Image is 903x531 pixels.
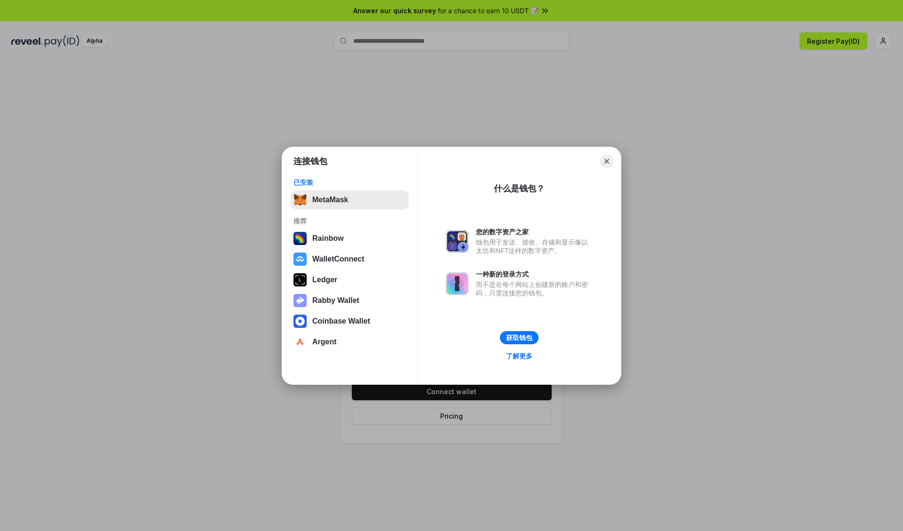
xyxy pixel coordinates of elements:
[293,217,406,225] div: 推荐
[293,294,307,307] img: svg+xml,%3Csvg%20xmlns%3D%22http%3A%2F%2Fwww.w3.org%2F2000%2Fsvg%22%20fill%3D%22none%22%20viewBox...
[293,193,307,206] img: svg+xml,%3Csvg%20fill%3D%22none%22%20height%3D%2233%22%20viewBox%3D%220%200%2035%2033%22%20width%...
[500,350,538,362] a: 了解更多
[312,234,344,243] div: Rainbow
[476,270,593,278] div: 一种新的登录方式
[293,178,406,187] div: 已安装
[293,232,307,245] img: svg+xml,%3Csvg%20width%3D%22120%22%20height%3D%22120%22%20viewBox%3D%220%200%20120%20120%22%20fil...
[293,156,327,167] h1: 连接钱包
[506,352,532,360] div: 了解更多
[312,276,337,284] div: Ledger
[291,312,409,331] button: Coinbase Wallet
[312,317,370,325] div: Coinbase Wallet
[312,196,348,204] div: MetaMask
[600,155,613,168] button: Close
[291,333,409,351] button: Argent
[293,315,307,328] img: svg+xml,%3Csvg%20width%3D%2228%22%20height%3D%2228%22%20viewBox%3D%220%200%2028%2028%22%20fill%3D...
[446,230,468,253] img: svg+xml,%3Csvg%20xmlns%3D%22http%3A%2F%2Fwww.w3.org%2F2000%2Fsvg%22%20fill%3D%22none%22%20viewBox...
[293,335,307,349] img: svg+xml,%3Csvg%20width%3D%2228%22%20height%3D%2228%22%20viewBox%3D%220%200%2028%2028%22%20fill%3D...
[291,190,409,209] button: MetaMask
[446,272,468,295] img: svg+xml,%3Csvg%20xmlns%3D%22http%3A%2F%2Fwww.w3.org%2F2000%2Fsvg%22%20fill%3D%22none%22%20viewBox...
[291,270,409,289] button: Ledger
[476,238,593,255] div: 钱包用于发送、接收、存储和显示像以太坊和NFT这样的数字资产。
[312,338,337,346] div: Argent
[293,273,307,286] img: svg+xml,%3Csvg%20xmlns%3D%22http%3A%2F%2Fwww.w3.org%2F2000%2Fsvg%22%20width%3D%2228%22%20height%3...
[293,253,307,266] img: svg+xml,%3Csvg%20width%3D%2228%22%20height%3D%2228%22%20viewBox%3D%220%200%2028%2028%22%20fill%3D...
[506,333,532,342] div: 获取钱包
[476,280,593,297] div: 而不是在每个网站上创建新的账户和密码，只需连接您的钱包。
[494,183,545,194] div: 什么是钱包？
[476,228,593,236] div: 您的数字资产之家
[291,291,409,310] button: Rabby Wallet
[500,331,539,344] button: 获取钱包
[291,229,409,248] button: Rainbow
[291,250,409,269] button: WalletConnect
[312,255,364,263] div: WalletConnect
[312,296,359,305] div: Rabby Wallet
